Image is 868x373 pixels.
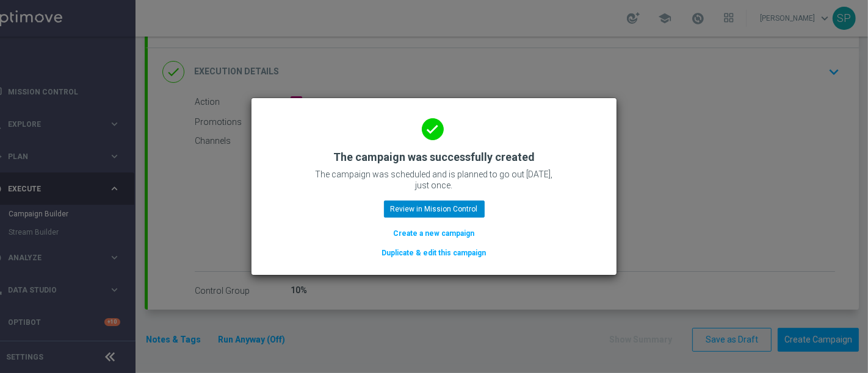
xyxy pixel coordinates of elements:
p: The campaign was scheduled and is planned to go out [DATE], just once. [312,169,556,191]
button: Create a new campaign [392,227,476,240]
i: done [422,118,444,140]
button: Review in Mission Control [384,201,485,218]
h2: The campaign was successfully created [333,150,535,165]
button: Duplicate & edit this campaign [381,246,488,260]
